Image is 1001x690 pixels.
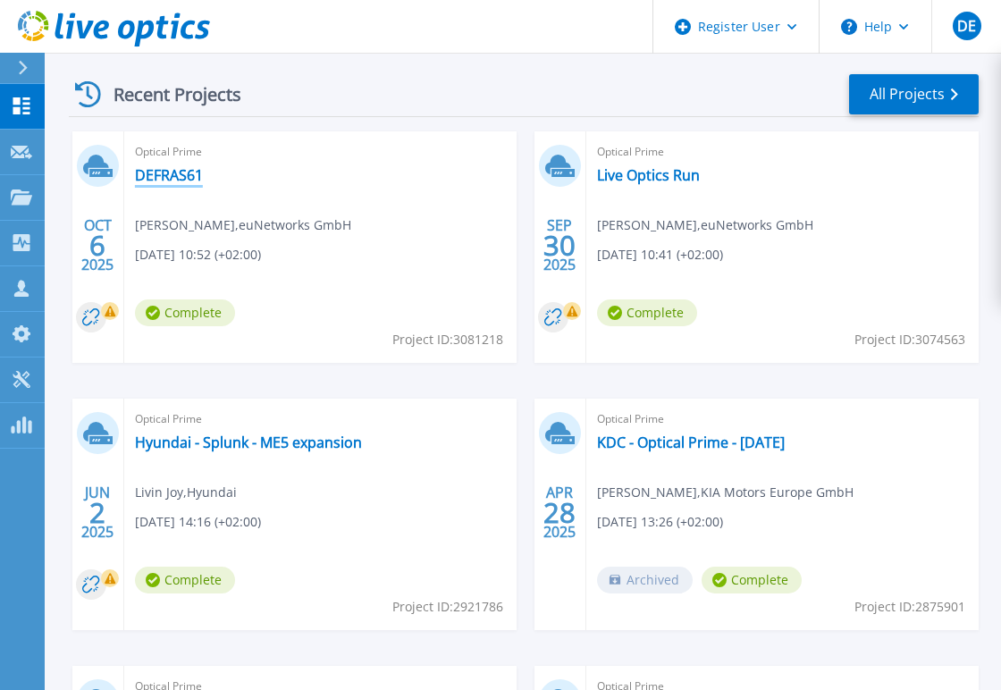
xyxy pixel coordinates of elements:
[135,299,235,326] span: Complete
[597,433,785,451] a: KDC - Optical Prime - [DATE]
[89,238,105,253] span: 6
[135,433,362,451] a: Hyundai - Splunk - ME5 expansion
[702,567,802,593] span: Complete
[854,330,965,349] span: Project ID: 3074563
[854,597,965,617] span: Project ID: 2875901
[89,505,105,520] span: 2
[543,480,576,545] div: APR 2025
[69,72,265,116] div: Recent Projects
[80,213,114,278] div: OCT 2025
[543,213,576,278] div: SEP 2025
[597,166,700,184] a: Live Optics Run
[597,512,723,532] span: [DATE] 13:26 (+02:00)
[849,74,979,114] a: All Projects
[597,299,697,326] span: Complete
[135,215,351,235] span: [PERSON_NAME] , euNetworks GmbH
[80,480,114,545] div: JUN 2025
[392,330,503,349] span: Project ID: 3081218
[597,245,723,265] span: [DATE] 10:41 (+02:00)
[392,597,503,617] span: Project ID: 2921786
[597,409,968,429] span: Optical Prime
[135,245,261,265] span: [DATE] 10:52 (+02:00)
[135,567,235,593] span: Complete
[135,166,203,184] a: DEFRAS61
[597,215,813,235] span: [PERSON_NAME] , euNetworks GmbH
[543,505,576,520] span: 28
[135,512,261,532] span: [DATE] 14:16 (+02:00)
[597,142,968,162] span: Optical Prime
[597,567,693,593] span: Archived
[543,238,576,253] span: 30
[135,409,506,429] span: Optical Prime
[597,483,854,502] span: [PERSON_NAME] , KIA Motors Europe GmbH
[135,483,237,502] span: Livin Joy , Hyundai
[135,142,506,162] span: Optical Prime
[957,19,976,33] span: DE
